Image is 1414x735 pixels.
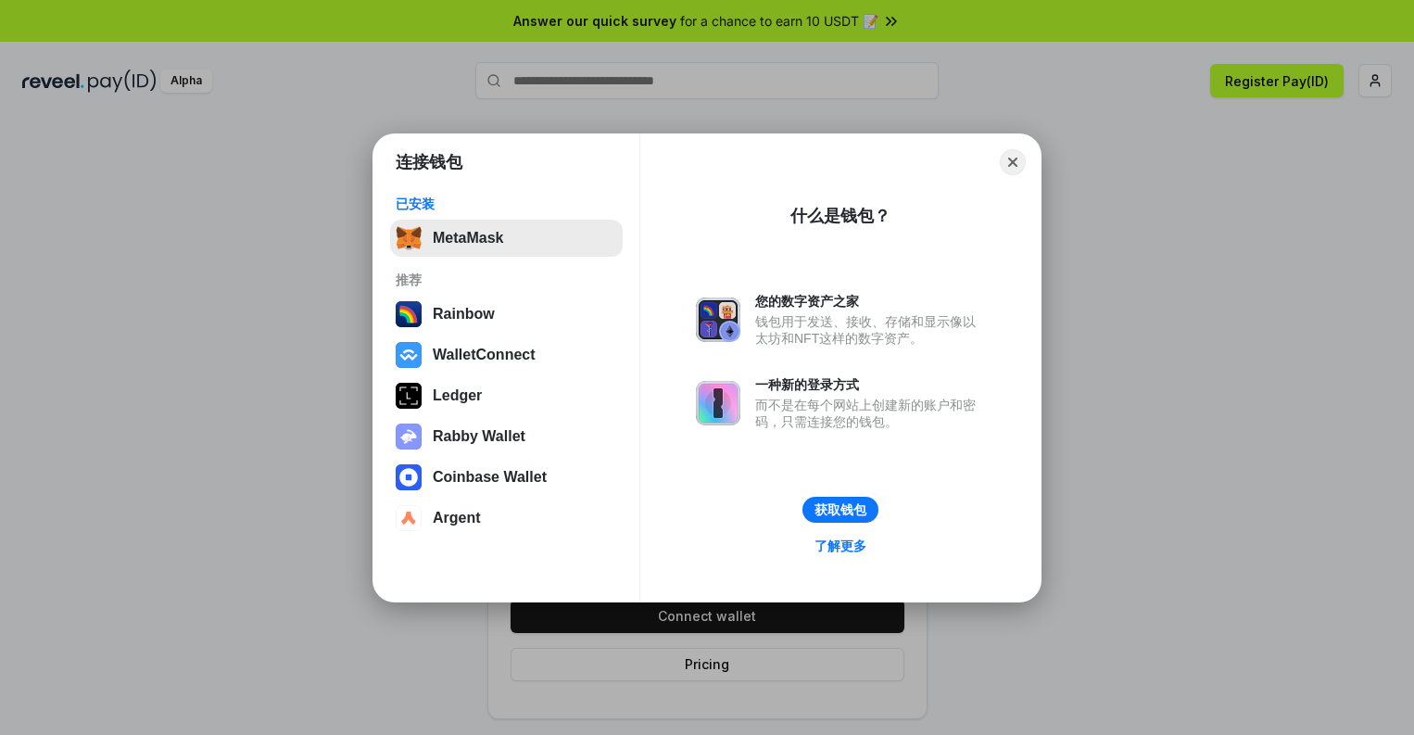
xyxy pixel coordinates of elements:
img: svg+xml,%3Csvg%20xmlns%3D%22http%3A%2F%2Fwww.w3.org%2F2000%2Fsvg%22%20fill%3D%22none%22%20viewBox... [696,298,740,342]
button: Ledger [390,377,623,414]
img: svg+xml,%3Csvg%20xmlns%3D%22http%3A%2F%2Fwww.w3.org%2F2000%2Fsvg%22%20fill%3D%22none%22%20viewBox... [396,424,422,450]
div: 您的数字资产之家 [755,293,985,310]
div: 什么是钱包？ [790,205,890,227]
div: MetaMask [433,230,503,247]
button: 获取钱包 [802,497,878,523]
h1: 连接钱包 [396,151,462,173]
div: 推荐 [396,272,617,288]
button: Rainbow [390,296,623,333]
div: Rainbow [433,306,495,323]
div: Argent [433,510,481,526]
div: Rabby Wallet [433,428,525,445]
div: 已安装 [396,196,617,212]
img: svg+xml,%3Csvg%20xmlns%3D%22http%3A%2F%2Fwww.w3.org%2F2000%2Fsvg%22%20fill%3D%22none%22%20viewBox... [696,381,740,425]
a: 了解更多 [803,534,877,558]
button: Rabby Wallet [390,418,623,455]
img: svg+xml,%3Csvg%20width%3D%22120%22%20height%3D%22120%22%20viewBox%3D%220%200%20120%20120%22%20fil... [396,301,422,327]
div: 而不是在每个网站上创建新的账户和密码，只需连接您的钱包。 [755,397,985,430]
div: 一种新的登录方式 [755,376,985,393]
button: MetaMask [390,220,623,257]
img: svg+xml,%3Csvg%20width%3D%2228%22%20height%3D%2228%22%20viewBox%3D%220%200%2028%2028%22%20fill%3D... [396,342,422,368]
button: Close [1000,149,1026,175]
img: svg+xml,%3Csvg%20xmlns%3D%22http%3A%2F%2Fwww.w3.org%2F2000%2Fsvg%22%20width%3D%2228%22%20height%3... [396,383,422,409]
button: Argent [390,500,623,537]
img: svg+xml,%3Csvg%20width%3D%2228%22%20height%3D%2228%22%20viewBox%3D%220%200%2028%2028%22%20fill%3D... [396,464,422,490]
div: WalletConnect [433,347,536,363]
div: 钱包用于发送、接收、存储和显示像以太坊和NFT这样的数字资产。 [755,313,985,347]
div: Coinbase Wallet [433,469,547,486]
img: svg+xml,%3Csvg%20width%3D%2228%22%20height%3D%2228%22%20viewBox%3D%220%200%2028%2028%22%20fill%3D... [396,505,422,531]
div: Ledger [433,387,482,404]
button: WalletConnect [390,336,623,374]
div: 了解更多 [814,538,866,554]
img: svg+xml,%3Csvg%20fill%3D%22none%22%20height%3D%2233%22%20viewBox%3D%220%200%2035%2033%22%20width%... [396,225,422,251]
button: Coinbase Wallet [390,459,623,496]
div: 获取钱包 [814,501,866,518]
